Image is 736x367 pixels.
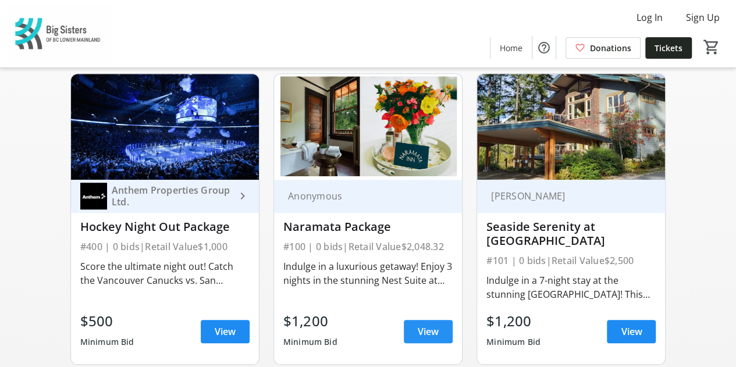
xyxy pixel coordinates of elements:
[283,238,453,255] div: #100 | 0 bids | Retail Value $2,048.32
[215,325,236,339] span: View
[477,74,665,180] img: Seaside Serenity at Painted Boat Resort & Marina
[274,74,462,180] img: Naramata Package
[80,183,107,209] img: Anthem Properties Group Ltd.
[532,36,556,59] button: Help
[80,332,134,352] div: Minimum Bid
[486,252,656,269] div: #101 | 0 bids | Retail Value $2,500
[486,220,656,248] div: Seaside Serenity at [GEOGRAPHIC_DATA]
[404,320,453,343] a: View
[677,8,729,27] button: Sign Up
[486,311,541,332] div: $1,200
[71,180,259,213] a: Anthem Properties Group Ltd.Anthem Properties Group Ltd.
[621,325,642,339] span: View
[645,37,692,59] a: Tickets
[107,184,236,208] div: Anthem Properties Group Ltd.
[71,74,259,180] img: Hockey Night Out Package
[80,238,250,255] div: #400 | 0 bids | Retail Value $1,000
[607,320,656,343] a: View
[701,37,722,58] button: Cart
[486,332,541,352] div: Minimum Bid
[283,311,337,332] div: $1,200
[201,320,250,343] a: View
[283,220,453,234] div: Naramata Package
[7,5,111,63] img: Big Sisters of BC Lower Mainland's Logo
[500,42,522,54] span: Home
[590,42,631,54] span: Donations
[486,273,656,301] div: Indulge in a 7-night stay at the stunning [GEOGRAPHIC_DATA]! This exclusive package includes a tw...
[490,37,532,59] a: Home
[80,311,134,332] div: $500
[283,190,439,202] div: Anonymous
[637,10,663,24] span: Log In
[686,10,720,24] span: Sign Up
[80,259,250,287] div: Score the ultimate night out! Catch the Vancouver Canucks vs. San [PERSON_NAME] Sharks from premi...
[236,189,250,203] mat-icon: keyboard_arrow_right
[627,8,672,27] button: Log In
[418,325,439,339] span: View
[566,37,641,59] a: Donations
[80,220,250,234] div: Hockey Night Out Package
[655,42,682,54] span: Tickets
[486,190,642,202] div: [PERSON_NAME]
[283,259,453,287] div: Indulge in a luxurious getaway! Enjoy 3 nights in the stunning Nest Suite at [GEOGRAPHIC_DATA], i...
[283,332,337,352] div: Minimum Bid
